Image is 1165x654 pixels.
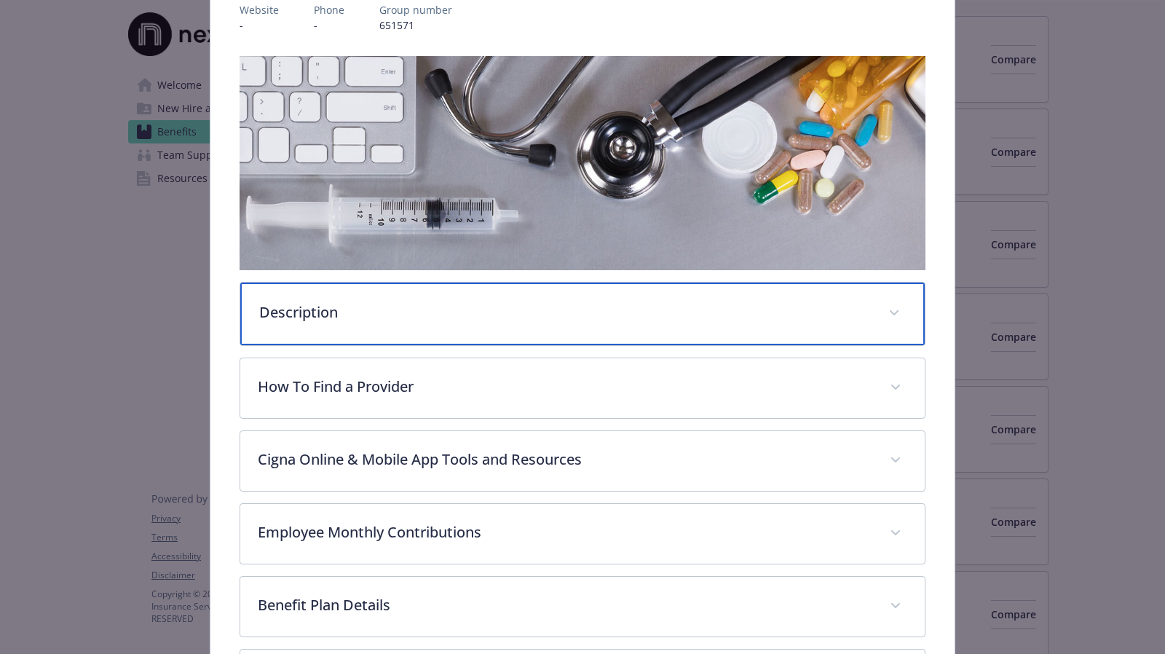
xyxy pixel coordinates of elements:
div: Description [240,283,925,345]
p: - [314,17,344,33]
p: Group number [379,2,452,17]
p: 651571 [379,17,452,33]
div: Employee Monthly Contributions [240,504,925,564]
p: Cigna Online & Mobile App Tools and Resources [258,449,872,470]
div: Cigna Online & Mobile App Tools and Resources [240,431,925,491]
p: - [240,17,279,33]
img: banner [240,56,925,270]
p: Benefit Plan Details [258,594,872,616]
p: Website [240,2,279,17]
p: Description [259,302,871,323]
p: How To Find a Provider [258,376,872,398]
div: How To Find a Provider [240,358,925,418]
p: Phone [314,2,344,17]
p: Employee Monthly Contributions [258,521,872,543]
div: Benefit Plan Details [240,577,925,637]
